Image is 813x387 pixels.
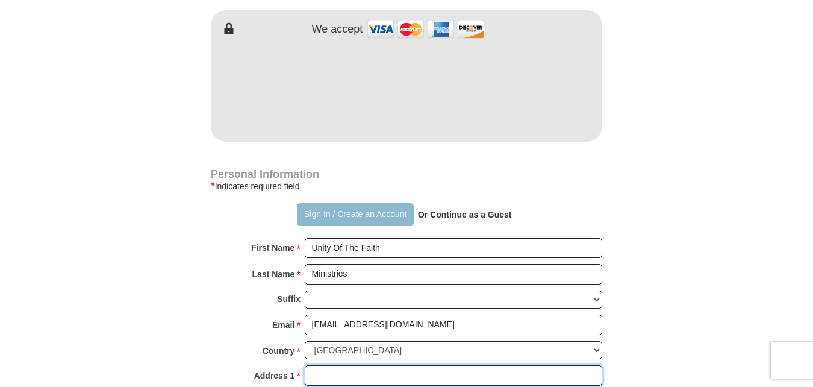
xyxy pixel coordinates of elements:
[251,239,294,256] strong: First Name
[297,203,413,226] button: Sign In / Create an Account
[272,316,294,333] strong: Email
[263,342,295,359] strong: Country
[252,266,295,283] strong: Last Name
[211,169,602,179] h4: Personal Information
[418,210,512,219] strong: Or Continue as a Guest
[211,179,602,193] div: Indicates required field
[366,16,486,42] img: credit cards accepted
[254,367,295,384] strong: Address 1
[312,23,363,36] h4: We accept
[277,291,301,307] strong: Suffix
